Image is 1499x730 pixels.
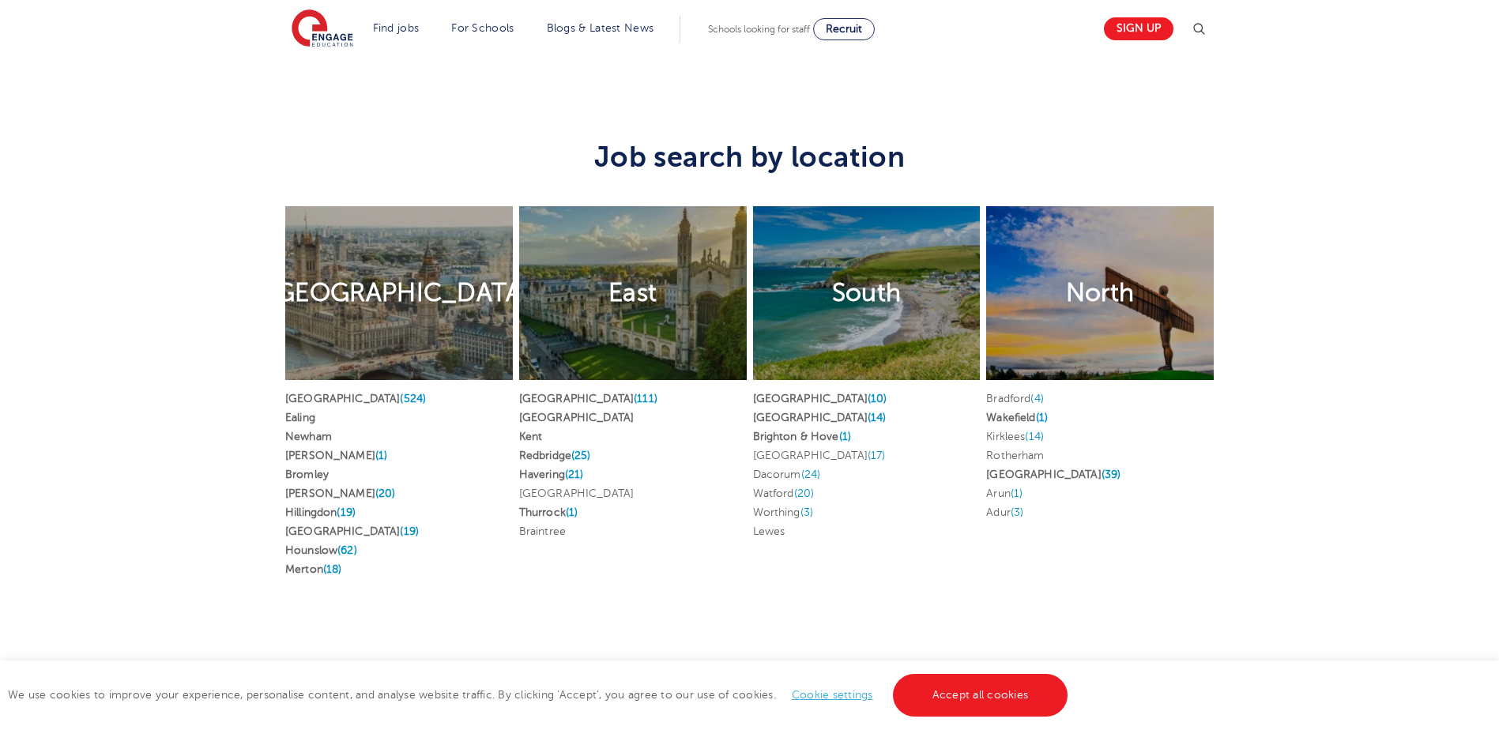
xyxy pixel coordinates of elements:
[375,487,396,499] span: (20)
[269,277,529,310] h2: [GEOGRAPHIC_DATA]
[753,465,981,484] li: Dacorum
[519,484,747,503] li: [GEOGRAPHIC_DATA]
[634,393,657,405] span: (111)
[893,674,1068,717] a: Accept all cookies
[1025,431,1044,442] span: (14)
[285,393,426,405] a: [GEOGRAPHIC_DATA](524)
[285,544,357,556] a: Hounslow(62)
[753,446,981,465] li: [GEOGRAPHIC_DATA]
[1104,17,1173,40] a: Sign up
[1011,487,1023,499] span: (1)
[986,484,1214,503] li: Arun
[8,689,1072,701] span: We use cookies to improve your experience, personalise content, and analyse website traffic. By c...
[519,468,584,480] a: Havering(21)
[753,503,981,522] li: Worthing
[292,9,353,49] img: Engage Education
[375,450,387,461] span: (1)
[285,412,315,423] a: Ealing
[1102,468,1121,480] span: (39)
[285,506,356,518] a: Hillingdon(19)
[839,431,851,442] span: (1)
[826,23,862,35] span: Recruit
[566,506,578,518] span: (1)
[282,109,1217,174] h3: Job search by location
[337,544,357,556] span: (62)
[813,18,875,40] a: Recruit
[986,389,1214,408] li: Bradford
[1066,277,1135,310] h2: North
[986,468,1120,480] a: [GEOGRAPHIC_DATA](39)
[519,412,634,423] a: [GEOGRAPHIC_DATA]
[608,277,657,310] h2: East
[753,522,981,541] li: Lewes
[1036,412,1048,423] span: (1)
[400,393,426,405] span: (524)
[519,506,578,518] a: Thurrock(1)
[519,393,657,405] a: [GEOGRAPHIC_DATA](111)
[565,468,584,480] span: (21)
[337,506,356,518] span: (19)
[753,484,981,503] li: Watford
[547,22,654,34] a: Blogs & Latest News
[708,24,810,35] span: Schools looking for staff
[373,22,420,34] a: Find jobs
[323,563,342,575] span: (18)
[832,277,902,310] h2: South
[285,468,329,480] a: Bromley
[868,412,887,423] span: (14)
[800,506,813,518] span: (3)
[792,689,873,701] a: Cookie settings
[519,431,543,442] a: Kent
[986,412,1048,423] a: Wakefield(1)
[400,525,419,537] span: (19)
[753,393,887,405] a: [GEOGRAPHIC_DATA](10)
[1030,393,1043,405] span: (4)
[801,468,821,480] span: (24)
[986,503,1214,522] li: Adur
[868,393,887,405] span: (10)
[285,525,419,537] a: [GEOGRAPHIC_DATA](19)
[519,522,747,541] li: Braintree
[285,563,341,575] a: Merton(18)
[868,450,886,461] span: (17)
[285,450,387,461] a: [PERSON_NAME](1)
[285,431,332,442] a: Newham
[986,446,1214,465] li: Rotherham
[986,427,1214,446] li: Kirklees
[753,431,852,442] a: Brighton & Hove(1)
[1011,506,1023,518] span: (3)
[571,450,591,461] span: (25)
[519,450,591,461] a: Redbridge(25)
[285,487,395,499] a: [PERSON_NAME](20)
[451,22,514,34] a: For Schools
[753,412,887,423] a: [GEOGRAPHIC_DATA](14)
[794,487,815,499] span: (20)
